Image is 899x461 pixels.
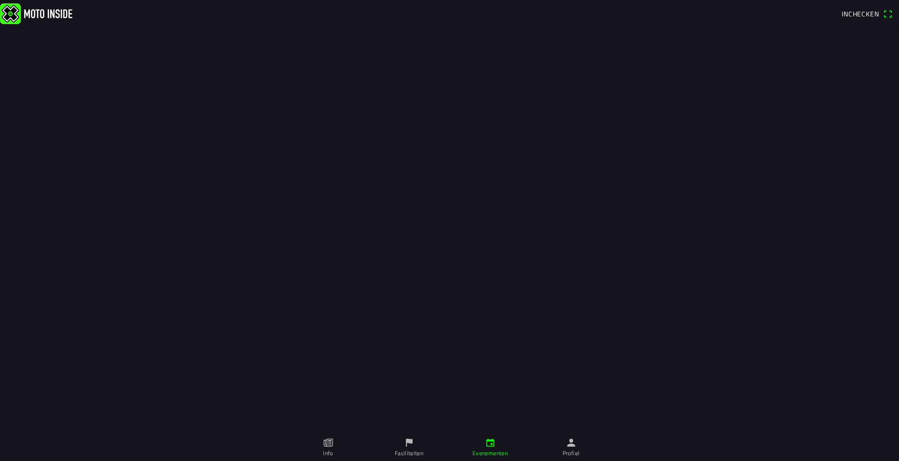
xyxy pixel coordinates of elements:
ion-icon: person [566,437,577,448]
ion-label: Faciliteiten [395,449,423,458]
ion-icon: paper [323,437,334,448]
a: Incheckenqr scanner [837,5,897,22]
span: Inchecken [842,9,879,19]
ion-icon: calendar [485,437,496,448]
ion-label: Evenementen [472,449,508,458]
ion-icon: flag [404,437,415,448]
ion-label: Info [323,449,333,458]
ion-label: Profiel [563,449,580,458]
